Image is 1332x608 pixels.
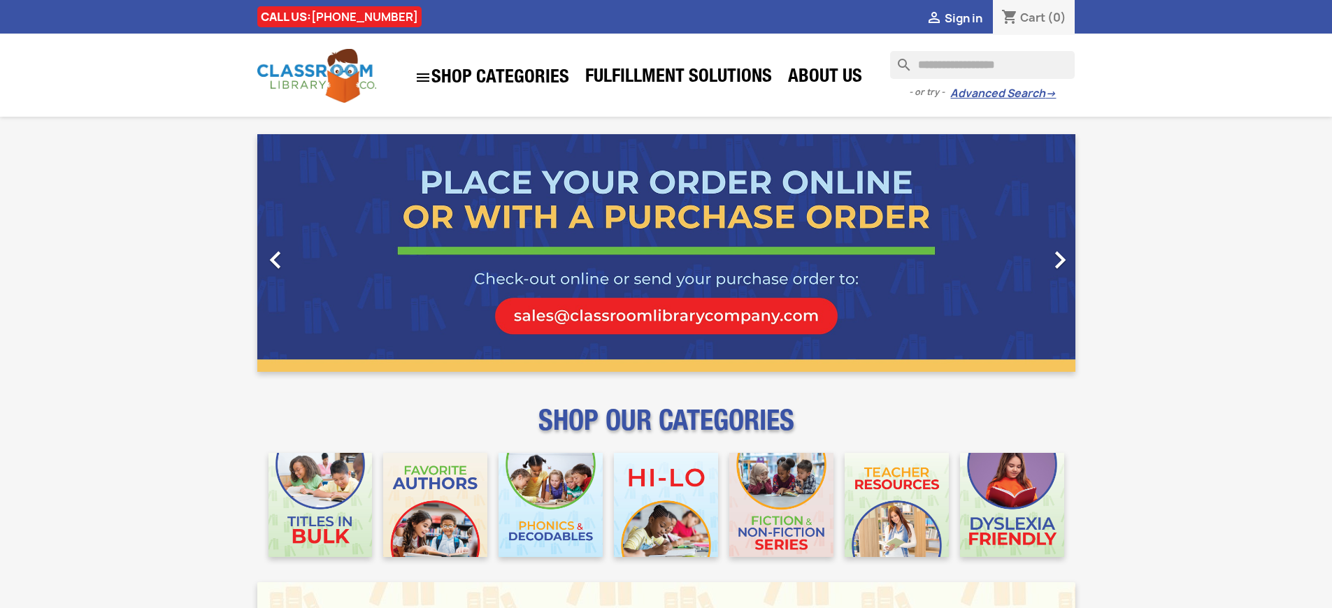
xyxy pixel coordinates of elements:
a: Fulfillment Solutions [578,64,779,92]
span: → [1045,87,1056,101]
p: SHOP OUR CATEGORIES [257,417,1075,442]
img: Classroom Library Company [257,49,376,103]
span: Sign in [945,10,982,26]
i:  [1043,243,1077,277]
span: - or try - [909,85,950,99]
img: CLC_Teacher_Resources_Mobile.jpg [845,453,949,557]
i:  [926,10,943,27]
a: Previous [257,134,380,372]
img: CLC_Fiction_Nonfiction_Mobile.jpg [729,453,833,557]
a: Advanced Search→ [950,87,1056,101]
i: shopping_cart [1001,10,1018,27]
a: About Us [781,64,869,92]
input: Search [890,51,1075,79]
a: Next [952,134,1075,372]
div: CALL US: [257,6,422,27]
a: [PHONE_NUMBER] [311,9,418,24]
a: SHOP CATEGORIES [408,62,576,93]
img: CLC_Favorite_Authors_Mobile.jpg [383,453,487,557]
img: CLC_HiLo_Mobile.jpg [614,453,718,557]
img: CLC_Dyslexia_Mobile.jpg [960,453,1064,557]
span: Cart [1020,10,1045,25]
img: CLC_Phonics_And_Decodables_Mobile.jpg [499,453,603,557]
a:  Sign in [926,10,982,26]
i:  [258,243,293,277]
i:  [415,69,431,86]
span: (0) [1047,10,1066,25]
img: CLC_Bulk_Mobile.jpg [268,453,373,557]
i: search [890,51,907,68]
ul: Carousel container [257,134,1075,372]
